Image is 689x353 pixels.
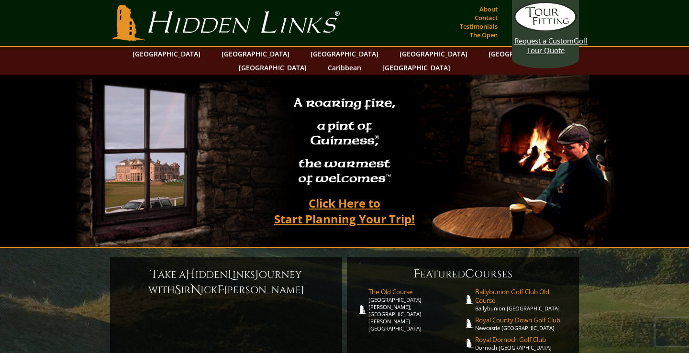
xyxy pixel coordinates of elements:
a: [GEOGRAPHIC_DATA] [128,47,205,61]
span: Request a Custom [514,36,574,45]
span: Royal Dornoch Golf Club [475,335,570,344]
a: The Old Course[GEOGRAPHIC_DATA][PERSON_NAME], [GEOGRAPHIC_DATA][PERSON_NAME] [GEOGRAPHIC_DATA] [368,287,463,332]
a: [GEOGRAPHIC_DATA] [395,47,472,61]
h6: eatured ourses [356,266,569,282]
a: Testimonials [457,20,500,33]
span: F [217,282,224,298]
a: Royal Dornoch Golf ClubDornoch [GEOGRAPHIC_DATA] [475,335,570,351]
a: Ballybunion Golf Club Old CourseBallybunion [GEOGRAPHIC_DATA] [475,287,570,312]
span: L [228,267,233,282]
span: N [191,282,200,298]
span: F [413,266,420,282]
span: S [175,282,181,298]
a: Request a CustomGolf Tour Quote [514,2,577,55]
a: About [477,2,500,16]
a: Contact [472,11,500,24]
span: C [465,266,475,282]
a: Caribbean [323,61,366,75]
span: The Old Course [368,287,463,296]
span: Royal County Down Golf Club [475,316,570,324]
a: [GEOGRAPHIC_DATA] [378,61,455,75]
span: T [151,267,158,282]
span: H [186,267,195,282]
a: The Open [467,28,500,42]
a: [GEOGRAPHIC_DATA] [484,47,561,61]
span: J [255,267,259,282]
a: Royal County Down Golf ClubNewcastle [GEOGRAPHIC_DATA] [475,316,570,331]
span: Ballybunion Golf Club Old Course [475,287,570,305]
a: [GEOGRAPHIC_DATA] [234,61,311,75]
a: Click Here toStart Planning Your Trip! [265,192,424,230]
h2: A roaring fire, a pint of Guinness , the warmest of welcomes™. [288,91,401,192]
h6: ake a idden inks ourney with ir ick [PERSON_NAME] [120,267,333,298]
a: [GEOGRAPHIC_DATA] [306,47,383,61]
a: [GEOGRAPHIC_DATA] [217,47,294,61]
